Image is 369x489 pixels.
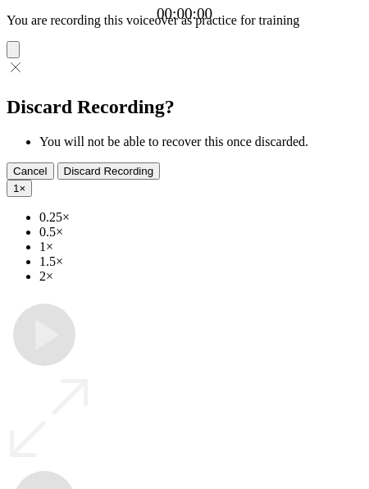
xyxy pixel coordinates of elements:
a: 00:00:00 [157,5,212,23]
button: Discard Recording [57,162,161,180]
li: 0.5× [39,225,362,240]
li: 1.5× [39,254,362,269]
button: Cancel [7,162,54,180]
button: 1× [7,180,32,197]
p: You are recording this voiceover as practice for training [7,13,362,28]
span: 1 [13,182,19,194]
li: 0.25× [39,210,362,225]
li: 2× [39,269,362,284]
li: 1× [39,240,362,254]
li: You will not be able to recover this once discarded. [39,135,362,149]
h2: Discard Recording? [7,96,362,118]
